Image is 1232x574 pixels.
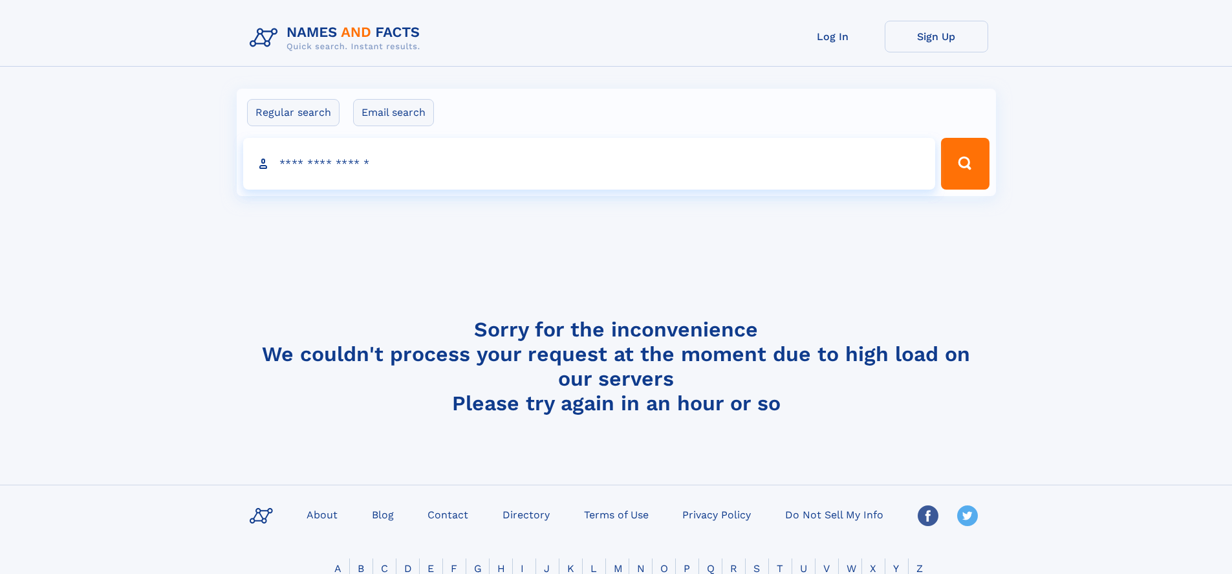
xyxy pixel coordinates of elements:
a: Privacy Policy [677,505,756,524]
a: Terms of Use [579,505,654,524]
img: Twitter [957,505,978,526]
h4: Sorry for the inconvenience We couldn't process your request at the moment due to high load on ou... [244,317,988,415]
button: Search Button [941,138,989,190]
input: search input [243,138,936,190]
a: Contact [422,505,473,524]
a: Blog [367,505,399,524]
label: Regular search [247,99,340,126]
img: Logo Names and Facts [244,21,431,56]
a: About [301,505,343,524]
a: Do Not Sell My Info [780,505,889,524]
a: Log In [781,21,885,52]
a: Sign Up [885,21,988,52]
img: Facebook [918,505,938,526]
label: Email search [353,99,434,126]
a: Directory [497,505,555,524]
